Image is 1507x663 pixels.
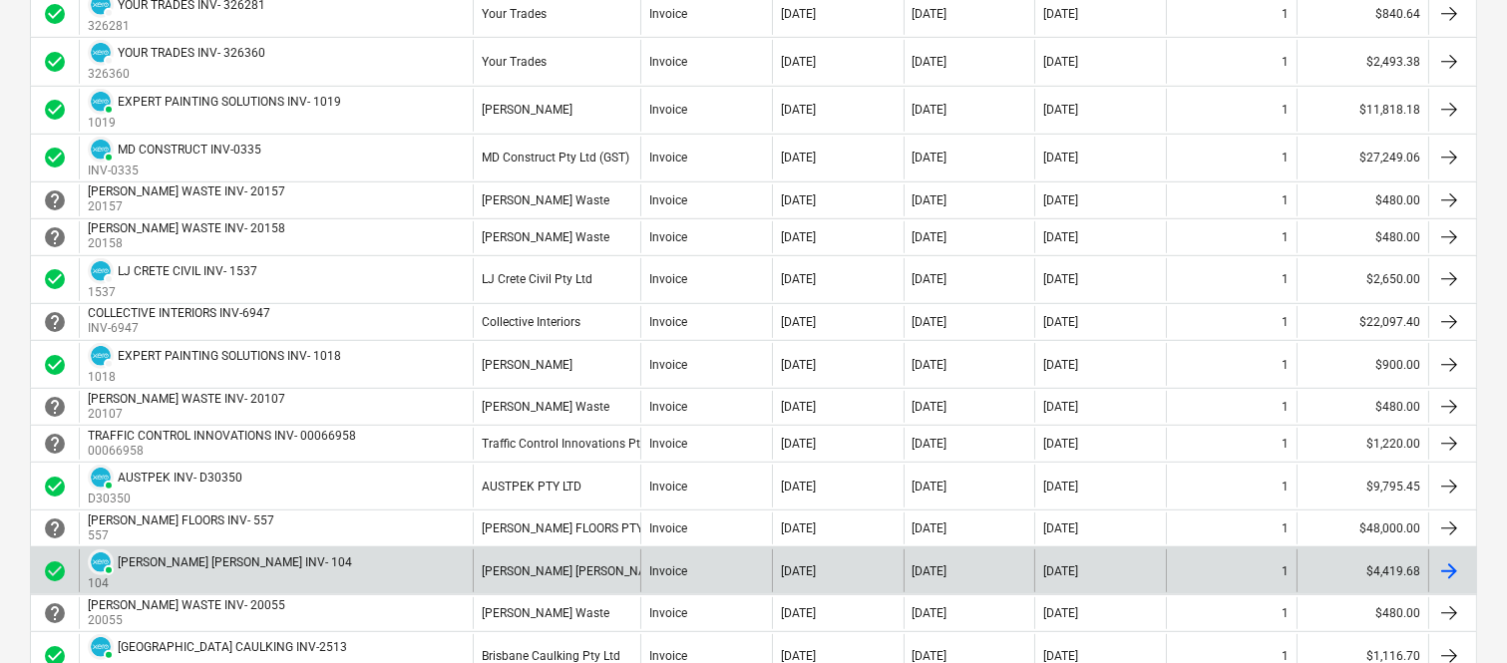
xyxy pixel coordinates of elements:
div: $9,795.45 [1297,465,1428,507]
div: Your Trades [482,7,547,21]
img: xero.svg [91,346,111,366]
div: $48,000.00 [1297,512,1428,544]
div: Invoice [649,151,687,165]
div: [DATE] [1043,400,1078,414]
div: [DATE] [913,55,947,69]
div: [DATE] [1043,480,1078,494]
div: [PERSON_NAME] WASTE INV- 20158 [88,221,285,235]
div: Invoice [649,55,687,69]
div: Invoice has been synced with Xero and its status is currently PAID [88,137,114,163]
div: [PERSON_NAME] WASTE INV- 20055 [88,598,285,612]
div: $480.00 [1297,391,1428,423]
div: [DATE] [913,103,947,117]
img: xero.svg [91,261,111,281]
div: [DATE] [781,272,816,286]
div: Invoice [649,606,687,620]
div: 1 [1282,480,1289,494]
div: $2,650.00 [1297,258,1428,301]
div: [PERSON_NAME] Waste [482,400,609,414]
div: [DATE] [1043,649,1078,663]
div: 1 [1282,151,1289,165]
div: Invoice [649,230,687,244]
p: 20157 [88,198,289,215]
div: $1,220.00 [1297,428,1428,460]
span: help [43,601,67,625]
div: [DATE] [1043,564,1078,578]
p: 20055 [88,612,289,629]
div: Traffic Control Innovations Pty Ltd [482,437,666,451]
div: Invoice [649,480,687,494]
div: LJ Crete Civil Pty Ltd [482,272,592,286]
div: Invoice has been synced with Xero and its status is currently PAID [88,634,114,660]
div: [DATE] [913,230,947,244]
div: Invoice was approved [43,475,67,498]
div: [DATE] [913,480,947,494]
p: INV-6947 [88,320,274,337]
div: 1 [1282,564,1289,578]
div: 1 [1282,358,1289,372]
div: [PERSON_NAME] Waste [482,230,609,244]
span: check_circle [43,267,67,291]
span: check_circle [43,98,67,122]
div: LJ CRETE CIVIL INV- 1537 [118,264,257,278]
div: $900.00 [1297,343,1428,386]
div: [DATE] [781,400,816,414]
div: Invoice has been synced with Xero and its status is currently PAID [88,89,114,115]
div: [DATE] [781,315,816,329]
div: 1 [1282,315,1289,329]
div: Invoice [649,193,687,207]
div: [DATE] [1043,358,1078,372]
div: [DATE] [1043,315,1078,329]
div: $2,493.38 [1297,40,1428,83]
div: Invoice [649,272,687,286]
p: 326281 [88,18,265,35]
iframe: Chat Widget [1407,567,1507,663]
div: 1 [1282,606,1289,620]
div: [DATE] [913,151,947,165]
div: Invoice is waiting for an approval [43,395,67,419]
div: Invoice was approved [43,50,67,74]
div: $480.00 [1297,597,1428,629]
div: Invoice [649,358,687,372]
div: [PERSON_NAME] [482,103,572,117]
img: xero.svg [91,468,111,488]
span: help [43,225,67,249]
div: $480.00 [1297,184,1428,216]
div: [DATE] [781,564,816,578]
div: Invoice has been synced with Xero and its status is currently DRAFT [88,258,114,284]
div: [DATE] [1043,230,1078,244]
p: INV-0335 [88,163,261,179]
div: [DATE] [1043,606,1078,620]
div: Invoice has been synced with Xero and its status is currently DRAFT [88,40,114,66]
div: [DATE] [1043,521,1078,535]
div: [DATE] [781,606,816,620]
div: [DATE] [781,437,816,451]
div: 1 [1282,193,1289,207]
span: help [43,395,67,419]
div: [DATE] [781,521,816,535]
span: check_circle [43,146,67,169]
div: [DATE] [913,649,947,663]
p: 326360 [88,66,265,83]
div: Your Trades [482,55,547,69]
div: 1 [1282,7,1289,21]
div: Invoice [649,103,687,117]
div: Invoice has been synced with Xero and its status is currently DRAFT [88,343,114,369]
div: $4,419.68 [1297,549,1428,592]
div: [DATE] [781,193,816,207]
div: [DATE] [913,315,947,329]
div: [PERSON_NAME] [482,358,572,372]
div: Invoice [649,521,687,535]
div: 1 [1282,103,1289,117]
div: [DATE] [781,7,816,21]
div: [DATE] [1043,103,1078,117]
div: [DATE] [781,230,816,244]
div: 1 [1282,55,1289,69]
div: [PERSON_NAME] Waste [482,606,609,620]
span: check_circle [43,50,67,74]
div: Invoice was approved [43,267,67,291]
div: 1 [1282,400,1289,414]
img: xero.svg [91,43,111,63]
div: Invoice [649,437,687,451]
